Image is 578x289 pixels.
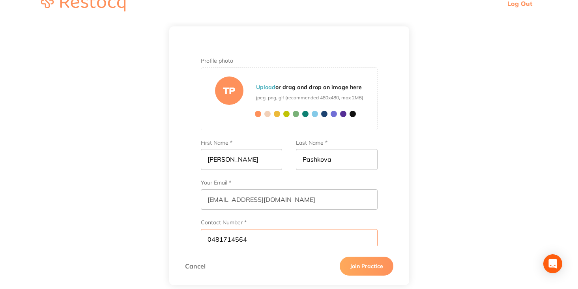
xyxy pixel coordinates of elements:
[256,84,275,91] b: Upload
[340,257,393,276] button: Join Practice
[215,76,243,105] div: TP
[256,84,363,91] p: or drag and drop an image here
[296,140,377,146] label: Last Name *
[201,58,378,64] label: Profile photo
[201,219,378,226] label: Contact Number *
[256,95,363,101] span: jpeg, png, gif (recommended 480x480, max 2MB)
[201,179,231,186] label: Your Email *
[185,263,206,270] a: Cancel
[201,140,282,146] label: First Name *
[543,254,562,273] div: Open Intercom Messenger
